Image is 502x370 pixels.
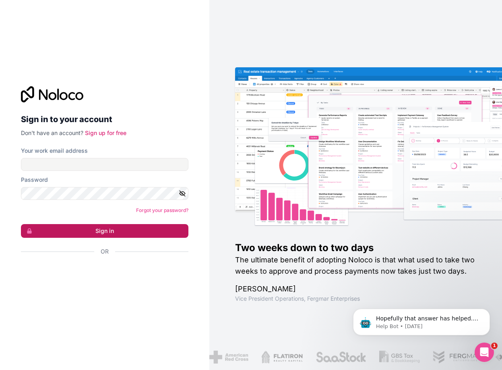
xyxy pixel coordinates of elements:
button: Sign in [21,224,188,238]
img: /assets/american-red-cross-BAupjrZR.png [209,351,248,364]
h2: The ultimate benefit of adopting Noloco is that what used to take two weeks to approve and proces... [235,254,476,277]
iframe: Google 계정으로 로그인 버튼 [17,264,186,282]
span: 1 [491,343,498,349]
img: /assets/saastock-C6Zbiodz.png [316,351,366,364]
input: Email address [21,158,188,171]
span: Or [101,247,109,256]
label: Password [21,176,48,184]
a: Forgot your password? [136,207,188,213]
img: /assets/fergmar-CudnrXN5.png [433,351,482,364]
img: /assets/gbstax-C-GtDUiK.png [379,351,420,364]
img: /assets/flatiron-C8eUkumj.png [261,351,303,364]
label: Your work email address [21,147,88,155]
iframe: Intercom notifications message [341,292,502,348]
input: Password [21,187,188,200]
iframe: Intercom live chat [475,343,494,362]
a: Sign up for free [85,129,126,136]
h1: [PERSON_NAME] [235,283,476,295]
h1: Two weeks down to two days [235,241,476,254]
span: Don't have an account? [21,129,83,136]
h1: Vice President Operations , Fergmar Enterprises [235,295,476,303]
h2: Sign in to your account [21,112,188,127]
